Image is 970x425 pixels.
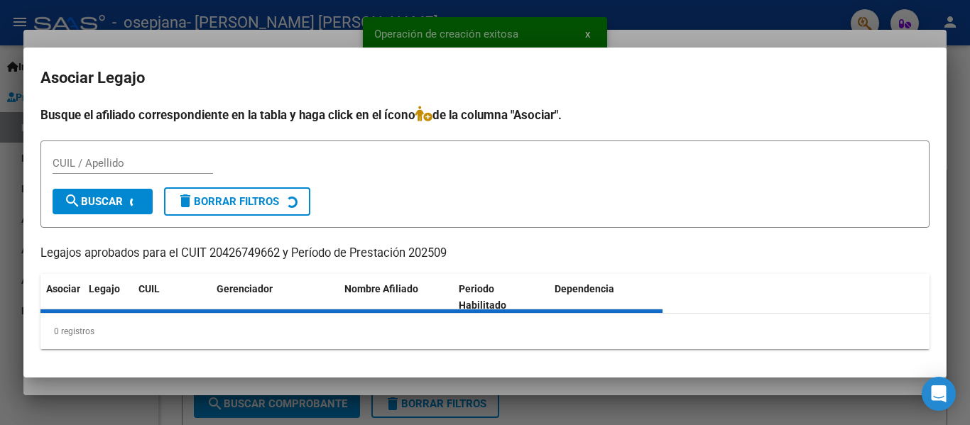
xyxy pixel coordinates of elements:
button: Buscar [53,189,153,214]
h4: Busque el afiliado correspondiente en la tabla y haga click en el ícono de la columna "Asociar". [40,106,930,124]
datatable-header-cell: Nombre Afiliado [339,274,453,321]
span: Periodo Habilitado [459,283,506,311]
mat-icon: search [64,192,81,209]
datatable-header-cell: Gerenciador [211,274,339,321]
div: 0 registros [40,314,930,349]
span: Buscar [64,195,123,208]
mat-icon: delete [177,192,194,209]
button: Borrar Filtros [164,187,310,216]
span: Asociar [46,283,80,294]
h2: Asociar Legajo [40,65,930,92]
datatable-header-cell: CUIL [133,274,211,321]
datatable-header-cell: Dependencia [549,274,663,321]
span: Gerenciador [217,283,273,294]
span: Legajo [89,283,120,294]
datatable-header-cell: Asociar [40,274,83,321]
span: Nombre Afiliado [344,283,418,294]
span: CUIL [138,283,160,294]
span: Borrar Filtros [177,195,279,208]
p: Legajos aprobados para el CUIT 20426749662 y Período de Prestación 202509 [40,245,930,263]
div: Open Intercom Messenger [922,377,956,411]
span: Dependencia [555,283,614,294]
datatable-header-cell: Periodo Habilitado [453,274,549,321]
datatable-header-cell: Legajo [83,274,133,321]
